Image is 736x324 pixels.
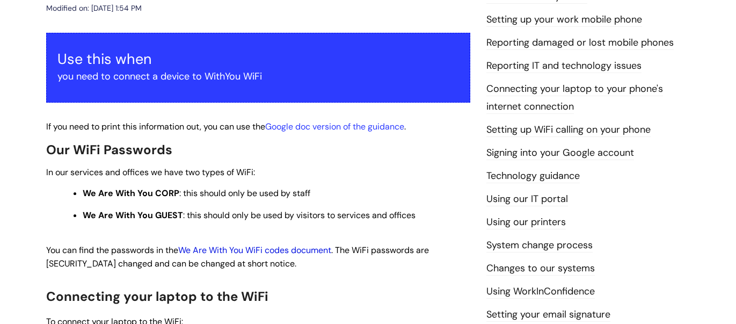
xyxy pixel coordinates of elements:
a: We Are With You WiFi codes document [178,244,331,256]
p: you need to connect a device to WithYou WiFi [57,68,459,85]
strong: We Are With You CORP [83,188,179,199]
a: Reporting IT and technology issues [486,59,642,73]
a: Technology guidance [486,169,580,183]
a: Google doc version of the guidance [265,121,404,132]
a: System change process [486,239,593,253]
span: Our WiFi Passwords [46,141,172,158]
a: Changes to our systems [486,262,595,276]
a: Using our printers [486,215,566,229]
span: If you need to print this information out, you can use the . [46,121,406,132]
span: You can find the passwords in the . The WiFi passwords are [SECURITY_DATA] changed and can be cha... [46,244,429,269]
a: Reporting damaged or lost mobile phones [486,36,674,50]
div: Modified on: [DATE] 1:54 PM [46,2,142,15]
span: Connecting your laptop to the WiFi [46,288,268,305]
a: Using our IT portal [486,192,568,206]
span: : this should only be used by visitors to services and offices [83,210,416,221]
a: Using WorkInConfidence [486,285,595,299]
span: In our services and offices we have two types of WiFi: [46,167,255,178]
a: Signing into your Google account [486,146,634,160]
a: Connecting your laptop to your phone's internet connection [486,82,663,113]
a: Setting up your work mobile phone [486,13,642,27]
strong: We Are With You GUEST [83,210,183,221]
h3: Use this when [57,51,459,68]
a: Setting your email signature [486,308,610,322]
span: : this should only be used by staff [83,188,310,199]
a: Setting up WiFi calling on your phone [486,123,651,137]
